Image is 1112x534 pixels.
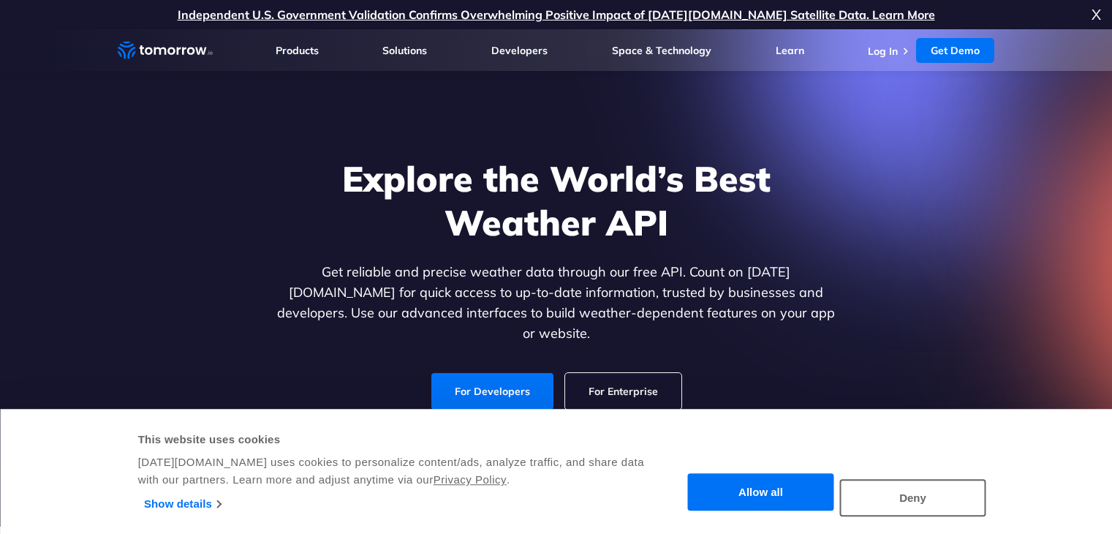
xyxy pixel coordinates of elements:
a: Developers [491,44,548,57]
a: Get Demo [916,38,994,63]
a: Log In [868,45,898,58]
h1: Explore the World’s Best Weather API [274,157,839,244]
a: Home link [118,40,213,61]
a: Space & Technology [612,44,711,57]
a: Products [276,44,319,57]
div: This website uses cookies [138,431,646,448]
div: [DATE][DOMAIN_NAME] uses cookies to personalize content/ads, analyze traffic, and share data with... [138,454,646,489]
a: For Developers [431,373,553,410]
button: Allow all [688,474,834,511]
a: Independent U.S. Government Validation Confirms Overwhelming Positive Impact of [DATE][DOMAIN_NAM... [178,7,935,22]
a: Solutions [382,44,427,57]
a: Learn [776,44,804,57]
a: Privacy Policy [434,473,507,486]
button: Deny [840,479,986,516]
a: For Enterprise [565,373,681,410]
a: Show details [144,493,221,515]
p: Get reliable and precise weather data through our free API. Count on [DATE][DOMAIN_NAME] for quic... [274,262,839,344]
